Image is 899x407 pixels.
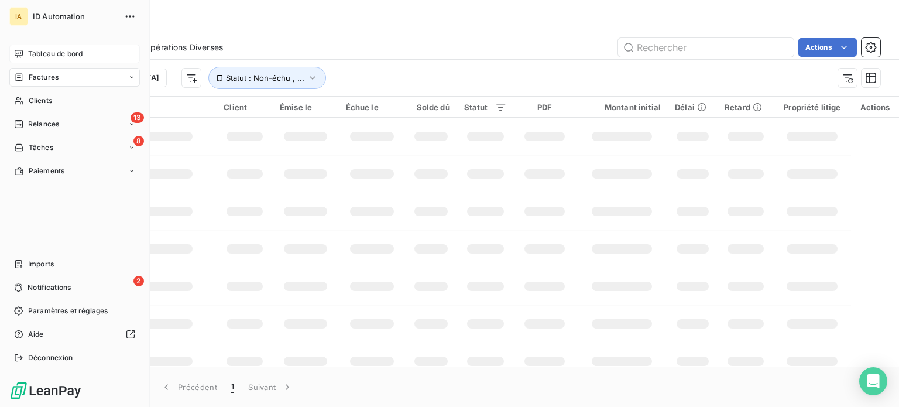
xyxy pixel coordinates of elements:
[29,166,64,176] span: Paiements
[131,112,144,123] span: 13
[521,102,569,112] div: PDF
[9,7,28,26] div: IA
[208,67,326,89] button: Statut : Non-échu , ...
[28,282,71,293] span: Notifications
[224,375,241,399] button: 1
[133,276,144,286] span: 2
[241,375,300,399] button: Suivant
[464,102,507,112] div: Statut
[28,259,54,269] span: Imports
[144,42,223,53] span: Opérations Diverses
[675,102,711,112] div: Délai
[28,306,108,316] span: Paramètres et réglages
[231,381,234,393] span: 1
[153,375,224,399] button: Précédent
[618,38,794,57] input: Rechercher
[33,12,117,21] span: ID Automation
[28,353,73,363] span: Déconnexion
[9,381,82,400] img: Logo LeanPay
[412,102,450,112] div: Solde dû
[28,329,44,340] span: Aide
[133,136,144,146] span: 8
[29,142,53,153] span: Tâches
[725,102,767,112] div: Retard
[781,102,844,112] div: Propriété litige
[224,102,266,112] div: Client
[9,325,140,344] a: Aide
[28,119,59,129] span: Relances
[226,73,304,83] span: Statut : Non-échu , ...
[798,38,857,57] button: Actions
[280,102,332,112] div: Émise le
[858,102,892,112] div: Actions
[28,49,83,59] span: Tableau de bord
[583,102,661,112] div: Montant initial
[29,72,59,83] span: Factures
[859,367,887,395] div: Open Intercom Messenger
[346,102,399,112] div: Échue le
[29,95,52,106] span: Clients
